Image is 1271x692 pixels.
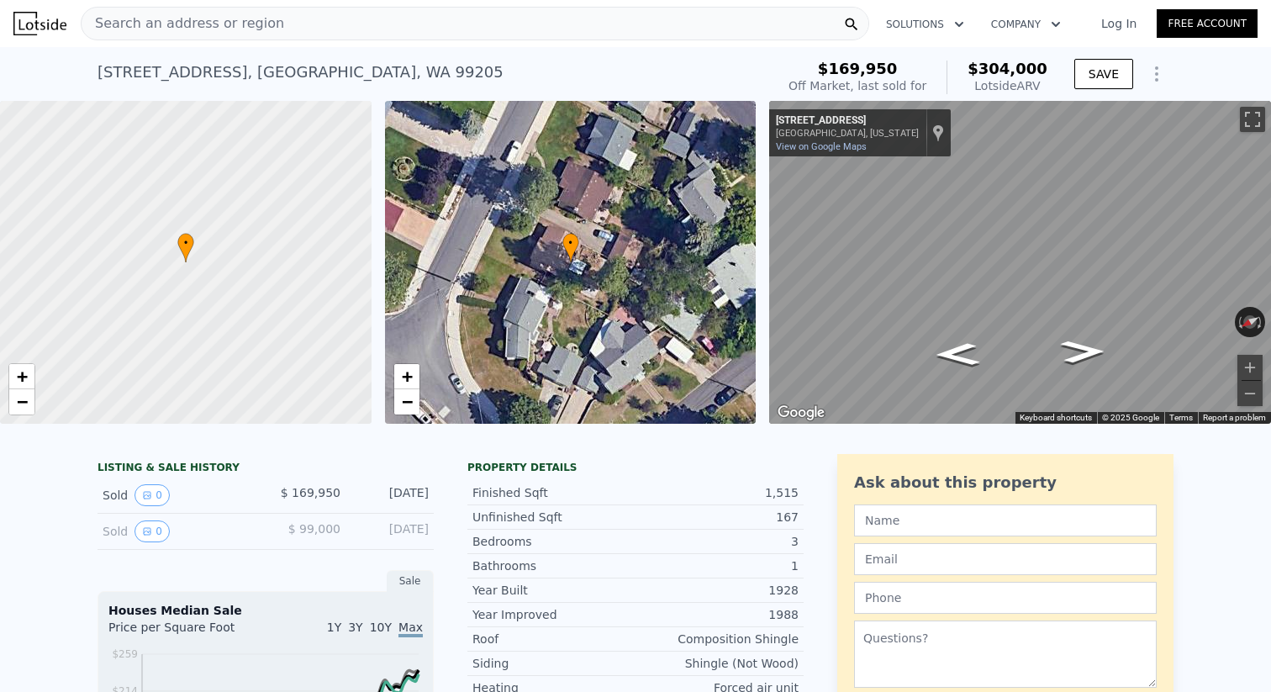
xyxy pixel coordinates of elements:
div: • [177,233,194,262]
div: 1928 [635,582,799,599]
div: Houses Median Sale [108,602,423,619]
button: Rotate clockwise [1257,307,1266,337]
div: LISTING & SALE HISTORY [98,461,434,478]
div: Bedrooms [472,533,635,550]
div: [STREET_ADDRESS] [776,114,919,128]
a: Free Account [1157,9,1258,38]
div: 1 [635,557,799,574]
span: − [401,391,412,412]
path: Go Northeast, N Columbia Cir [916,338,999,372]
div: Ask about this property [854,471,1157,494]
button: View historical data [134,484,170,506]
div: [GEOGRAPHIC_DATA], [US_STATE] [776,128,919,139]
div: 3 [635,533,799,550]
a: Open this area in Google Maps (opens a new window) [773,402,829,424]
a: Terms (opens in new tab) [1169,413,1193,422]
span: 1Y [327,621,341,634]
div: Lotside ARV [968,77,1047,94]
div: Off Market, last sold for [788,77,926,94]
div: 167 [635,509,799,526]
span: • [177,235,194,251]
span: • [562,235,579,251]
button: Rotate counterclockwise [1235,307,1244,337]
div: Siding [472,655,635,672]
div: • [562,233,579,262]
div: Sold [103,520,252,542]
div: 1988 [635,606,799,623]
div: 1,515 [635,484,799,501]
a: Zoom in [9,364,34,389]
button: Solutions [873,9,978,40]
input: Name [854,504,1157,536]
div: Unfinished Sqft [472,509,635,526]
div: Finished Sqft [472,484,635,501]
span: $169,950 [818,60,898,77]
img: Lotside [13,12,66,35]
button: Show Options [1140,57,1173,91]
input: Email [854,543,1157,575]
div: [DATE] [354,520,429,542]
a: Log In [1081,15,1157,32]
path: Go Southwest, N Columbia Cir [1042,335,1124,368]
div: Property details [467,461,804,474]
img: Google [773,402,829,424]
button: Zoom in [1237,355,1263,380]
input: Phone [854,582,1157,614]
div: [DATE] [354,484,429,506]
a: View on Google Maps [776,141,867,152]
div: [STREET_ADDRESS] , [GEOGRAPHIC_DATA] , WA 99205 [98,61,504,84]
div: Bathrooms [472,557,635,574]
button: Toggle fullscreen view [1240,107,1265,132]
button: Company [978,9,1074,40]
tspan: $259 [112,648,138,660]
button: View historical data [134,520,170,542]
a: Show location on map [932,124,944,142]
div: Street View [769,101,1271,424]
button: Reset the view [1234,309,1267,335]
a: Report a problem [1203,413,1266,422]
span: $ 99,000 [288,522,340,536]
div: Shingle (Not Wood) [635,655,799,672]
span: 10Y [370,621,392,634]
a: Zoom out [9,389,34,415]
div: Sale [387,570,434,592]
span: $ 169,950 [281,486,340,499]
span: 3Y [348,621,362,634]
div: Sold [103,484,252,506]
div: Roof [472,631,635,647]
span: Max [398,621,423,637]
div: Composition Shingle [635,631,799,647]
button: Keyboard shortcuts [1020,412,1092,424]
div: Year Built [472,582,635,599]
span: − [17,391,28,412]
div: Map [769,101,1271,424]
span: © 2025 Google [1102,413,1159,422]
button: SAVE [1074,59,1133,89]
span: + [17,366,28,387]
div: Price per Square Foot [108,619,266,646]
a: Zoom out [394,389,419,415]
span: Search an address or region [82,13,284,34]
span: $304,000 [968,60,1047,77]
button: Zoom out [1237,381,1263,406]
a: Zoom in [394,364,419,389]
span: + [401,366,412,387]
div: Year Improved [472,606,635,623]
